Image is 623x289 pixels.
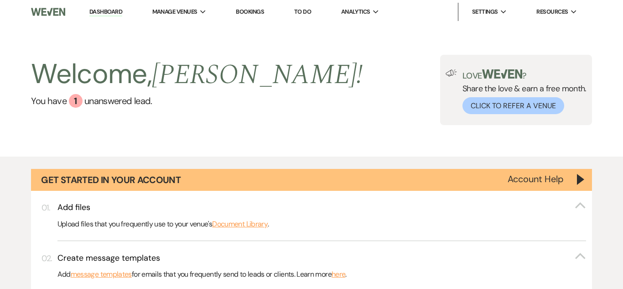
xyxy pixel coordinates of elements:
[462,97,564,114] button: Click to Refer a Venue
[294,8,311,16] a: To Do
[57,268,587,280] p: Add for emails that you frequently send to leads or clients. Learn more .
[57,252,587,264] button: Create message templates
[457,69,587,114] div: Share the love & earn a free month.
[536,7,568,16] span: Resources
[508,174,564,184] button: Account Help
[57,252,160,264] h3: Create message templates
[152,7,197,16] span: Manage Venues
[57,202,587,213] button: Add files
[482,69,523,79] img: weven-logo-green.svg
[69,94,83,108] div: 1
[31,55,363,94] h2: Welcome,
[31,94,363,108] a: You have 1 unanswered lead.
[41,173,181,186] h1: Get Started in Your Account
[31,2,65,21] img: Weven Logo
[57,202,90,213] h3: Add files
[341,7,370,16] span: Analytics
[472,7,498,16] span: Settings
[89,8,122,16] a: Dashboard
[446,69,457,77] img: loud-speaker-illustration.svg
[57,218,587,230] p: Upload files that you frequently use to your venue's .
[71,268,132,280] a: message templates
[332,268,345,280] a: here
[152,54,363,96] span: [PERSON_NAME] !
[236,8,264,16] a: Bookings
[462,69,587,80] p: Love ?
[212,218,268,230] a: Document Library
